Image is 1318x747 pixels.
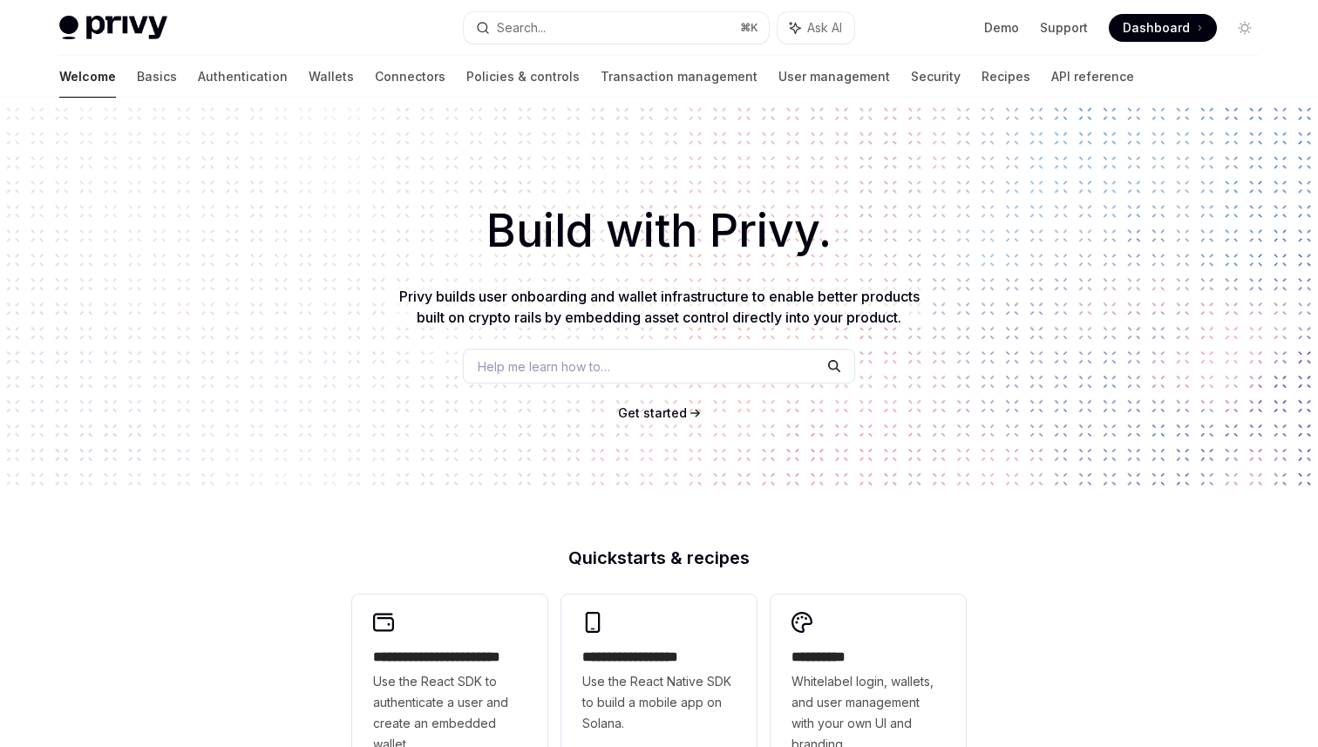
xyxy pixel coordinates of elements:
[1051,56,1134,98] a: API reference
[137,56,177,98] a: Basics
[778,12,854,44] button: Ask AI
[1123,19,1190,37] span: Dashboard
[59,56,116,98] a: Welcome
[982,56,1030,98] a: Recipes
[618,405,687,420] span: Get started
[309,56,354,98] a: Wallets
[984,19,1019,37] a: Demo
[1040,19,1088,37] a: Support
[375,56,445,98] a: Connectors
[740,21,758,35] span: ⌘ K
[466,56,580,98] a: Policies & controls
[601,56,758,98] a: Transaction management
[28,197,1290,265] h1: Build with Privy.
[1231,14,1259,42] button: Toggle dark mode
[399,288,920,326] span: Privy builds user onboarding and wallet infrastructure to enable better products built on crypto ...
[582,671,736,734] span: Use the React Native SDK to build a mobile app on Solana.
[352,549,966,567] h2: Quickstarts & recipes
[1109,14,1217,42] a: Dashboard
[497,17,546,38] div: Search...
[911,56,961,98] a: Security
[59,16,167,40] img: light logo
[478,357,610,376] span: Help me learn how to…
[778,56,890,98] a: User management
[618,404,687,422] a: Get started
[807,19,842,37] span: Ask AI
[198,56,288,98] a: Authentication
[464,12,769,44] button: Search...⌘K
